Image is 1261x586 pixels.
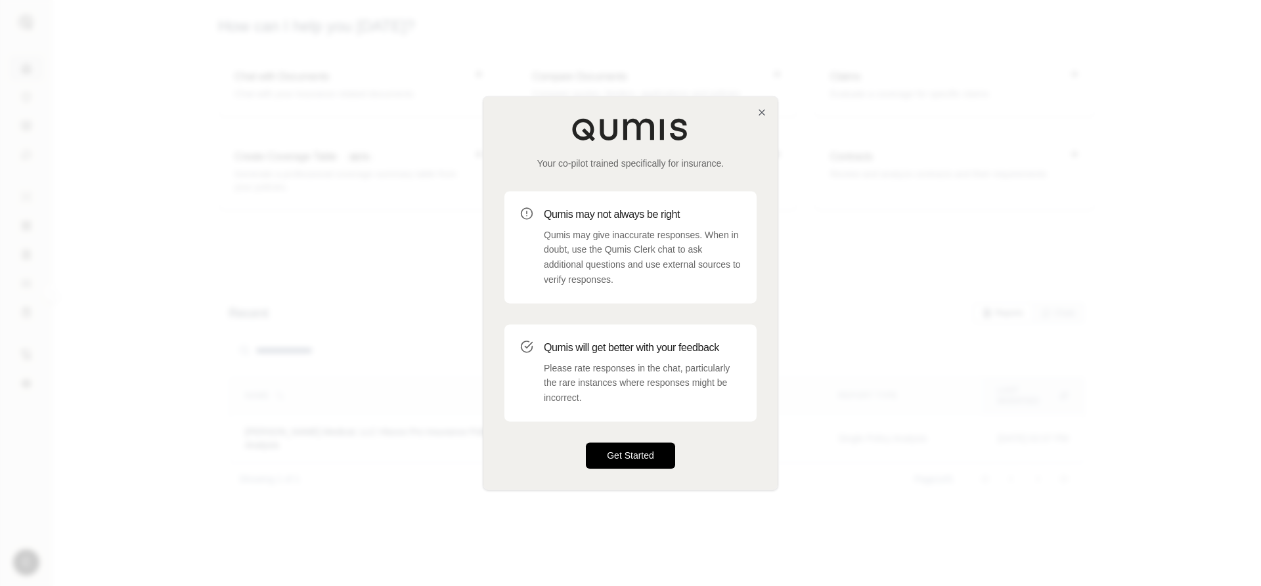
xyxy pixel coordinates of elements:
p: Please rate responses in the chat, particularly the rare instances where responses might be incor... [544,361,741,406]
p: Qumis may give inaccurate responses. When in doubt, use the Qumis Clerk chat to ask additional qu... [544,228,741,287]
h3: Qumis will get better with your feedback [544,340,741,356]
img: Qumis Logo [571,117,690,141]
h3: Qumis may not always be right [544,207,741,222]
button: Get Started [586,442,675,469]
p: Your co-pilot trained specifically for insurance. [504,157,757,170]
